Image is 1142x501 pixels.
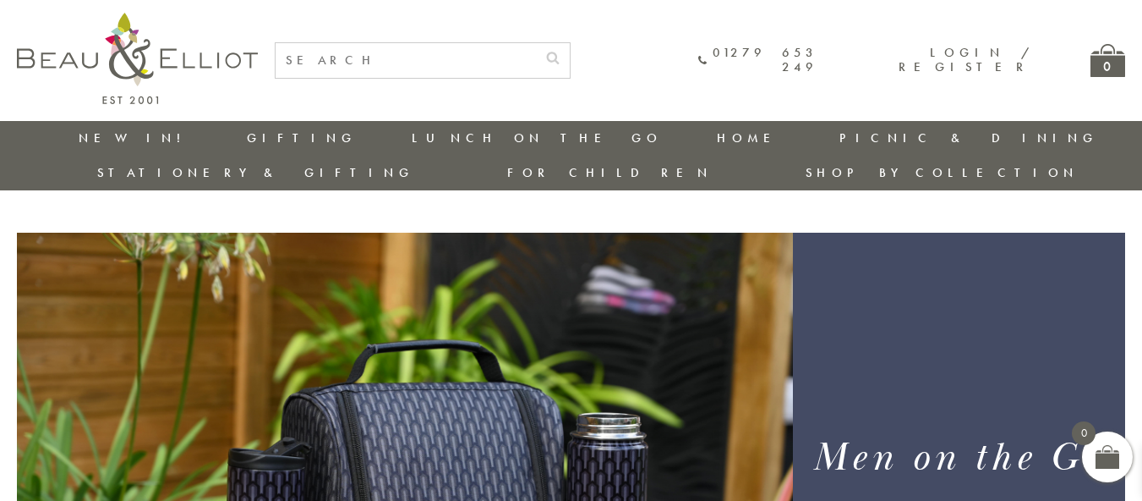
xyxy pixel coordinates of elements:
a: Stationery & Gifting [97,164,414,181]
a: Home [717,129,784,146]
a: 01279 653 249 [698,46,817,75]
a: Picnic & Dining [839,129,1098,146]
a: For Children [507,164,713,181]
a: 0 [1090,44,1125,77]
a: Shop by collection [806,164,1079,181]
span: 0 [1072,421,1096,445]
a: New in! [79,129,192,146]
input: SEARCH [276,43,536,78]
img: logo [17,13,258,104]
h1: Men on the Go [809,432,1108,484]
a: Lunch On The Go [412,129,662,146]
a: Login / Register [899,44,1031,75]
a: Gifting [247,129,357,146]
